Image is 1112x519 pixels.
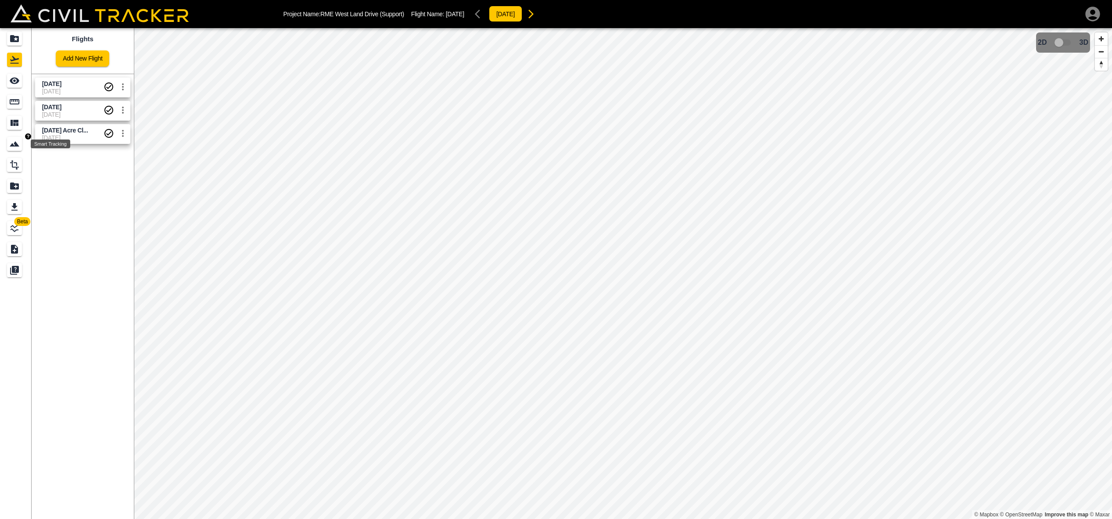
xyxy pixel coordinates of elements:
button: Zoom in [1095,32,1108,45]
a: Maxar [1090,512,1110,518]
span: 3D [1080,39,1088,47]
span: [DATE] [446,11,464,18]
p: Flight Name: [411,11,464,18]
div: Smart Tracking [31,140,70,148]
a: Mapbox [974,512,998,518]
button: Zoom out [1095,45,1108,58]
button: Reset bearing to north [1095,58,1108,71]
a: Map feedback [1045,512,1088,518]
span: 2D [1038,39,1047,47]
canvas: Map [134,28,1112,519]
button: [DATE] [489,6,522,22]
p: Project Name: RME West Land Drive (Support) [283,11,404,18]
img: Civil Tracker [11,4,189,23]
span: 3D model not uploaded yet [1051,34,1076,51]
a: OpenStreetMap [1000,512,1043,518]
